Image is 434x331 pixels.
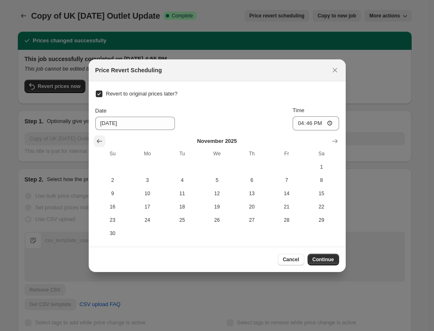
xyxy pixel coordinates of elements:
span: Sa [308,150,336,157]
input: 9/26/2025 [95,117,175,130]
button: Continue [308,254,339,265]
span: 28 [273,217,301,223]
button: Saturday November 1 2025 [304,160,339,174]
span: 17 [133,204,162,210]
span: 9 [99,190,127,197]
button: Wednesday November 5 2025 [200,174,235,187]
button: Sunday November 9 2025 [95,187,130,200]
th: Thursday [235,147,269,160]
button: Thursday November 13 2025 [235,187,269,200]
button: Friday November 28 2025 [269,213,304,227]
button: Sunday November 30 2025 [95,227,130,240]
button: Friday November 21 2025 [269,200,304,213]
button: Saturday November 29 2025 [304,213,339,227]
button: Cancel [278,254,304,265]
span: 20 [238,204,266,210]
button: Wednesday November 12 2025 [200,187,235,200]
button: Saturday November 15 2025 [304,187,339,200]
button: Sunday November 2 2025 [95,174,130,187]
span: Continue [313,256,334,263]
span: 8 [308,177,336,184]
h2: Price Revert Scheduling [95,66,162,74]
span: Mo [133,150,162,157]
span: 7 [273,177,301,184]
span: 2 [99,177,127,184]
span: Fr [273,150,301,157]
input: 12:00 [293,116,339,130]
span: 15 [308,190,336,197]
span: 27 [238,217,266,223]
button: Show previous month, October 2025 [94,135,105,147]
button: Tuesday November 18 2025 [165,200,200,213]
button: Tuesday November 25 2025 [165,213,200,227]
span: 3 [133,177,162,184]
span: 25 [168,217,196,223]
span: 13 [238,190,266,197]
th: Tuesday [165,147,200,160]
button: Friday November 7 2025 [269,174,304,187]
span: 21 [273,204,301,210]
span: Time [293,107,304,113]
span: Revert to original prices later? [106,91,178,97]
button: Wednesday November 26 2025 [200,213,235,227]
button: Wednesday November 19 2025 [200,200,235,213]
button: Sunday November 16 2025 [95,200,130,213]
span: Th [238,150,266,157]
button: Saturday November 8 2025 [304,174,339,187]
button: Close [329,64,341,76]
th: Monday [130,147,165,160]
span: 12 [203,190,231,197]
span: 22 [308,204,336,210]
span: 11 [168,190,196,197]
button: Tuesday November 11 2025 [165,187,200,200]
span: 5 [203,177,231,184]
th: Friday [269,147,304,160]
button: Saturday November 22 2025 [304,200,339,213]
button: Monday November 24 2025 [130,213,165,227]
span: Date [95,108,107,114]
span: We [203,150,231,157]
span: 24 [133,217,162,223]
span: 26 [203,217,231,223]
span: 18 [168,204,196,210]
span: 30 [99,230,127,237]
span: Su [99,150,127,157]
button: Show next month, December 2025 [329,135,341,147]
button: Monday November 3 2025 [130,174,165,187]
button: Monday November 17 2025 [130,200,165,213]
span: 23 [99,217,127,223]
button: Friday November 14 2025 [269,187,304,200]
button: Tuesday November 4 2025 [165,174,200,187]
span: 1 [308,164,336,170]
span: Tu [168,150,196,157]
span: 19 [203,204,231,210]
th: Wednesday [200,147,235,160]
button: Thursday November 6 2025 [235,174,269,187]
span: 29 [308,217,336,223]
th: Saturday [304,147,339,160]
span: 4 [168,177,196,184]
span: 10 [133,190,162,197]
span: 14 [273,190,301,197]
span: 16 [99,204,127,210]
button: Thursday November 27 2025 [235,213,269,227]
button: Thursday November 20 2025 [235,200,269,213]
span: 6 [238,177,266,184]
button: Monday November 10 2025 [130,187,165,200]
th: Sunday [95,147,130,160]
button: Sunday November 23 2025 [95,213,130,227]
span: Cancel [283,256,299,263]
